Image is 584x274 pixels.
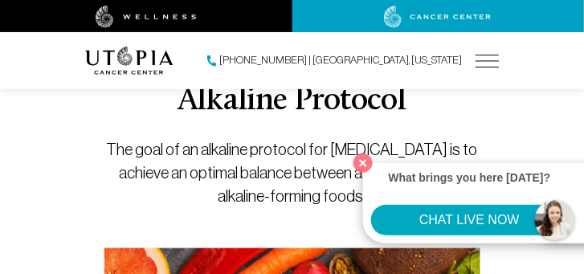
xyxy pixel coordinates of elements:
button: Close [349,149,377,177]
button: CHAT LIVE NOW [371,205,568,235]
img: logo [85,47,174,75]
strong: What brings you here [DATE]? [389,171,551,184]
p: The goal of an alkaline protocol for [MEDICAL_DATA] is to achieve an optimal balance between acid... [104,138,480,208]
img: cancer center [384,6,492,28]
img: wellness [96,6,197,28]
span: [PHONE_NUMBER] | [GEOGRAPHIC_DATA], [US_STATE] [220,53,463,68]
img: icon-hamburger [476,55,500,67]
a: [PHONE_NUMBER] | [GEOGRAPHIC_DATA], [US_STATE] [207,53,463,69]
h1: Alkaline Protocol [178,84,406,119]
